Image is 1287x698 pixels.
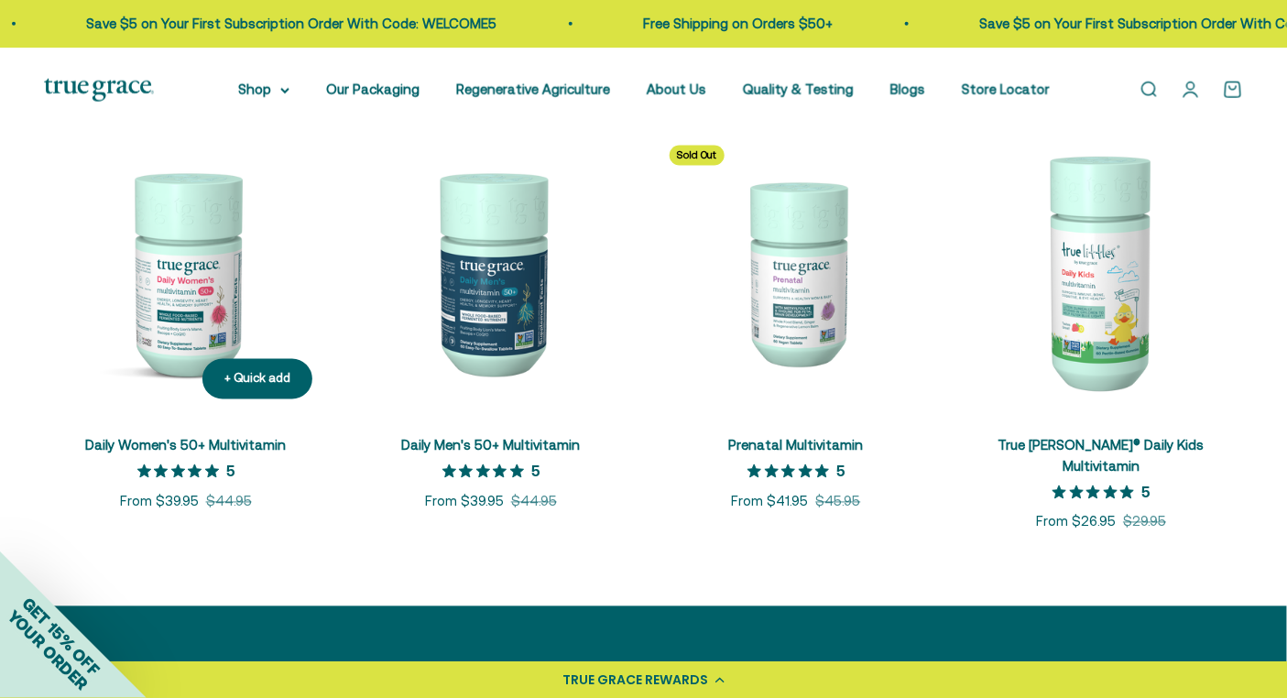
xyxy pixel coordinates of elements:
p: 5 [531,462,540,480]
img: Daily Multivitamin to Support a Healthy Mom & Baby* For women during pre-conception, pregnancy, a... [655,131,938,414]
p: Save $5 on Your First Subscription Order With Code: WELCOME5 [60,13,470,35]
a: Blogs [890,82,925,97]
a: True [PERSON_NAME]® Daily Kids Multivitamin [998,438,1205,474]
sale-price: From $39.95 [120,491,199,513]
span: 5 out of 5 stars rating in total 6 reviews. [1053,479,1141,505]
img: Daily Men's 50+ Multivitamin [349,131,632,414]
a: Daily Men's 50+ Multivitamin [401,438,580,453]
a: Daily Women's 50+ Multivitamin [85,438,286,453]
a: Regenerative Agriculture [456,82,610,97]
compare-at-price: $29.95 [1123,511,1166,533]
sale-price: From $26.95 [1036,511,1116,533]
img: True Littles® Daily Kids Multivitamin [960,131,1243,414]
span: YOUR ORDER [4,606,92,694]
div: TRUE GRACE REWARDS [563,671,709,690]
span: 5 out of 5 stars rating in total 14 reviews. [137,459,226,485]
sale-price: From $41.95 [732,491,809,513]
img: Daily Women's 50+ Multivitamin [44,131,327,414]
a: Free Shipping on Orders $50+ [616,16,806,31]
p: 5 [836,462,845,480]
a: Store Locator [962,82,1050,97]
sale-price: From $39.95 [425,491,504,513]
span: 5 out of 5 stars rating in total 4 reviews. [442,459,531,485]
a: Prenatal Multivitamin [729,438,864,453]
div: + Quick add [224,370,290,389]
button: + Quick add [202,359,312,400]
a: Quality & Testing [743,82,854,97]
compare-at-price: $44.95 [206,491,252,513]
summary: Shop [238,79,289,101]
a: About Us [647,82,706,97]
compare-at-price: $44.95 [511,491,557,513]
p: 5 [1141,483,1150,501]
a: Our Packaging [326,82,420,97]
span: GET 15% OFF [18,594,104,679]
compare-at-price: $45.95 [816,491,861,513]
span: 5 out of 5 stars rating in total 4 reviews. [747,459,836,485]
p: 5 [226,462,234,480]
